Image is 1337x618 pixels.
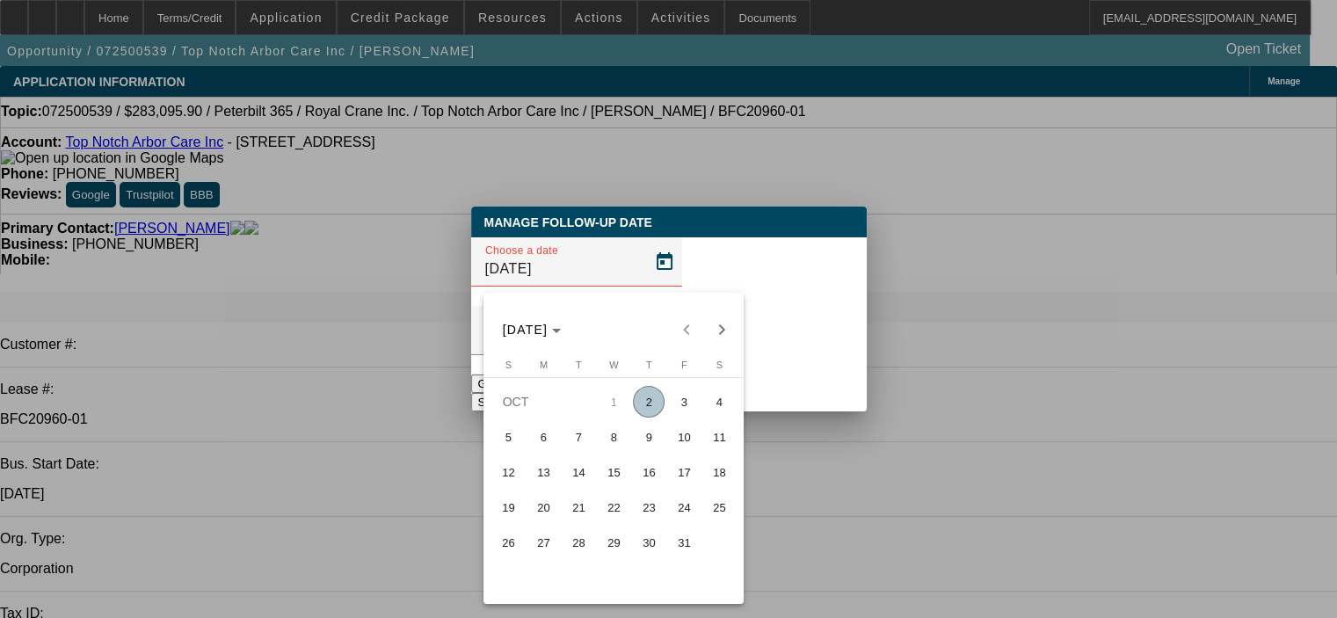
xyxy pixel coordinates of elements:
[596,454,631,490] button: October 15, 2025
[505,360,512,370] span: S
[563,456,594,488] span: 14
[561,525,596,560] button: October 28, 2025
[668,421,700,453] span: 10
[701,490,737,525] button: October 25, 2025
[631,384,666,419] button: October 2, 2025
[563,421,594,453] span: 7
[704,312,739,347] button: Next month
[527,456,559,488] span: 13
[666,490,701,525] button: October 24, 2025
[703,456,735,488] span: 18
[503,323,549,337] span: [DATE]
[633,386,665,418] span: 2
[703,386,735,418] span: 4
[716,360,723,370] span: S
[527,527,559,558] span: 27
[598,456,629,488] span: 15
[631,454,666,490] button: October 16, 2025
[633,527,665,558] span: 30
[701,384,737,419] button: October 4, 2025
[668,527,700,558] span: 31
[490,454,526,490] button: October 12, 2025
[609,360,618,370] span: W
[492,527,524,558] span: 26
[703,491,735,523] span: 25
[563,491,594,523] span: 21
[631,490,666,525] button: October 23, 2025
[596,419,631,454] button: October 8, 2025
[703,421,735,453] span: 11
[633,421,665,453] span: 9
[633,456,665,488] span: 16
[561,490,596,525] button: October 21, 2025
[666,525,701,560] button: October 31, 2025
[563,527,594,558] span: 28
[701,454,737,490] button: October 18, 2025
[527,421,559,453] span: 6
[666,419,701,454] button: October 10, 2025
[492,456,524,488] span: 12
[598,386,629,418] span: 1
[631,419,666,454] button: October 9, 2025
[561,419,596,454] button: October 7, 2025
[666,384,701,419] button: October 3, 2025
[668,456,700,488] span: 17
[490,419,526,454] button: October 5, 2025
[496,314,569,345] button: Choose month and year
[561,454,596,490] button: October 14, 2025
[596,525,631,560] button: October 29, 2025
[540,360,548,370] span: M
[668,491,700,523] span: 24
[526,525,561,560] button: October 27, 2025
[526,490,561,525] button: October 20, 2025
[527,491,559,523] span: 20
[633,491,665,523] span: 23
[492,421,524,453] span: 5
[596,490,631,525] button: October 22, 2025
[492,491,524,523] span: 19
[681,360,687,370] span: F
[596,384,631,419] button: October 1, 2025
[598,527,629,558] span: 29
[490,384,596,419] td: OCT
[666,454,701,490] button: October 17, 2025
[490,525,526,560] button: October 26, 2025
[576,360,582,370] span: T
[526,454,561,490] button: October 13, 2025
[701,419,737,454] button: October 11, 2025
[598,491,629,523] span: 22
[668,386,700,418] span: 3
[490,490,526,525] button: October 19, 2025
[598,421,629,453] span: 8
[631,525,666,560] button: October 30, 2025
[526,419,561,454] button: October 6, 2025
[646,360,652,370] span: T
